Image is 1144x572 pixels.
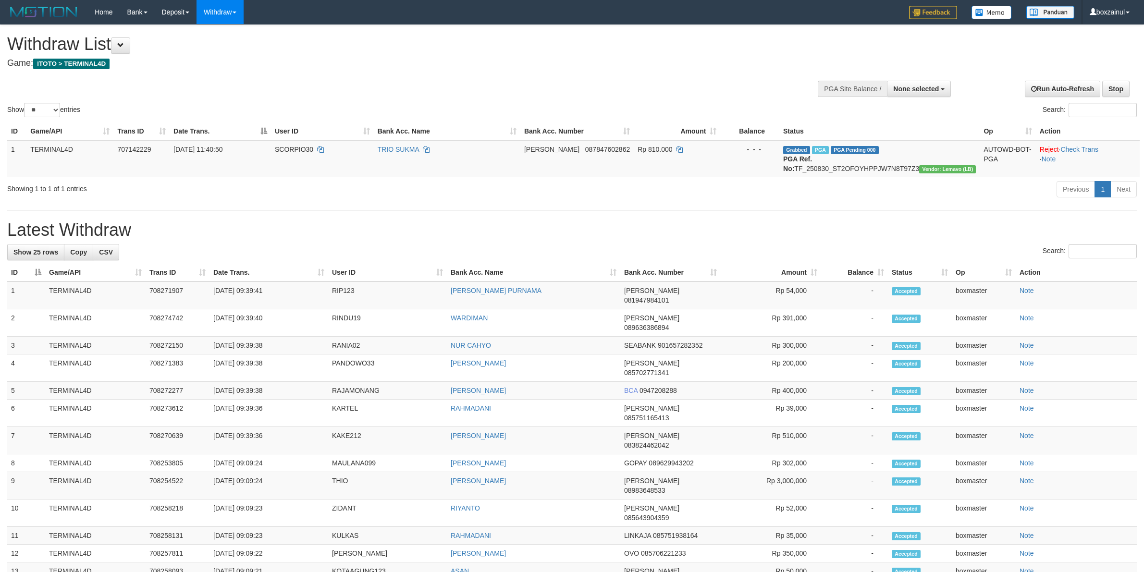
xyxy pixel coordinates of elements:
[892,432,921,440] span: Accepted
[893,85,939,93] span: None selected
[818,81,887,97] div: PGA Site Balance /
[952,309,1016,337] td: boxmaster
[451,404,491,412] a: RAHMADANI
[1042,155,1056,163] a: Note
[209,454,328,472] td: [DATE] 09:09:24
[7,103,80,117] label: Show entries
[980,140,1035,177] td: AUTOWD-BOT-PGA
[24,103,60,117] select: Showentries
[821,545,888,562] td: -
[821,400,888,427] td: -
[624,549,639,557] span: OVO
[721,499,821,527] td: Rp 52,000
[821,354,888,382] td: -
[45,472,146,499] td: TERMINAL4D
[892,477,921,486] span: Accepted
[209,281,328,309] td: [DATE] 09:39:41
[919,165,976,173] span: Vendor URL: https://dashboard.q2checkout.com/secure
[1020,314,1034,322] a: Note
[1020,459,1034,467] a: Note
[1020,387,1034,394] a: Note
[779,122,980,140] th: Status
[821,527,888,545] td: -
[328,281,447,309] td: RIP123
[45,382,146,400] td: TERMINAL4D
[724,145,775,154] div: - - -
[952,382,1016,400] td: boxmaster
[45,400,146,427] td: TERMINAL4D
[7,5,80,19] img: MOTION_logo.png
[1020,287,1034,294] a: Note
[451,287,541,294] a: [PERSON_NAME] PURNAMA
[821,264,888,281] th: Balance: activate to sort column ascending
[892,505,921,513] span: Accepted
[721,545,821,562] td: Rp 350,000
[45,454,146,472] td: TERMINAL4D
[1043,103,1137,117] label: Search:
[585,146,630,153] span: Copy 087847602862 to clipboard
[624,414,669,422] span: Copy 085751165413 to clipboard
[7,454,45,472] td: 8
[1069,244,1137,258] input: Search:
[952,472,1016,499] td: boxmaster
[620,264,721,281] th: Bank Acc. Number: activate to sort column ascending
[624,441,669,449] span: Copy 083824462042 to clipboard
[952,499,1016,527] td: boxmaster
[888,264,952,281] th: Status: activate to sort column ascending
[624,487,665,494] span: Copy 08983648533 to clipboard
[821,281,888,309] td: -
[520,122,634,140] th: Bank Acc. Number: activate to sort column ascending
[720,122,779,140] th: Balance
[721,264,821,281] th: Amount: activate to sort column ascending
[952,264,1016,281] th: Op: activate to sort column ascending
[721,527,821,545] td: Rp 35,000
[634,122,720,140] th: Amount: activate to sort column ascending
[821,472,888,499] td: -
[624,369,669,377] span: Copy 085702771341 to clipboard
[624,296,669,304] span: Copy 081947984101 to clipboard
[649,459,693,467] span: Copy 089629943202 to clipboard
[892,387,921,395] span: Accepted
[952,281,1016,309] td: boxmaster
[328,454,447,472] td: MAULANA099
[952,454,1016,472] td: boxmaster
[1016,264,1137,281] th: Action
[117,146,151,153] span: 707142229
[99,248,113,256] span: CSV
[624,324,669,331] span: Copy 089636386894 to clipboard
[1040,146,1059,153] a: Reject
[7,59,753,68] h4: Game:
[1020,477,1034,485] a: Note
[779,140,980,177] td: TF_250830_ST2OFOYHPPJW7N8T97Z3
[721,354,821,382] td: Rp 200,000
[328,264,447,281] th: User ID: activate to sort column ascending
[892,360,921,368] span: Accepted
[7,309,45,337] td: 2
[1036,122,1140,140] th: Action
[146,545,209,562] td: 708257811
[146,382,209,400] td: 708272277
[980,122,1035,140] th: Op: activate to sort column ascending
[146,337,209,354] td: 708272150
[146,264,209,281] th: Trans ID: activate to sort column ascending
[451,504,480,512] a: RIYANTO
[7,472,45,499] td: 9
[451,341,491,349] a: NUR CAHYO
[275,146,313,153] span: SCORPIO30
[624,359,679,367] span: [PERSON_NAME]
[170,122,271,140] th: Date Trans.: activate to sort column descending
[1102,81,1130,97] a: Stop
[1060,146,1098,153] a: Check Trans
[892,460,921,468] span: Accepted
[721,337,821,354] td: Rp 300,000
[45,354,146,382] td: TERMINAL4D
[7,35,753,54] h1: Withdraw List
[26,140,113,177] td: TERMINAL4D
[26,122,113,140] th: Game/API: activate to sort column ascending
[624,404,679,412] span: [PERSON_NAME]
[209,337,328,354] td: [DATE] 09:39:38
[45,309,146,337] td: TERMINAL4D
[146,309,209,337] td: 708274742
[624,514,669,522] span: Copy 085643904359 to clipboard
[7,527,45,545] td: 11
